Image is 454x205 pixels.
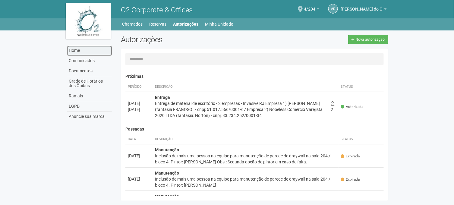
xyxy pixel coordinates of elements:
th: Status [339,82,384,92]
th: Período [125,82,153,92]
th: Status [339,134,384,144]
span: Nova autorização [356,37,385,42]
a: Minha Unidade [205,20,233,28]
h4: Passadas [125,127,384,131]
img: logo.jpg [66,3,111,39]
a: LGPD [67,101,112,112]
span: Expirada [341,177,360,182]
div: [DATE] [128,106,150,112]
a: Chamados [122,20,143,28]
th: Descrição [153,134,339,144]
span: 2 [331,101,335,112]
div: Inclusão de mais uma pessoa na equipe para manutenção de parede de draywall na sala 204 / bloco 4... [155,153,336,165]
a: Documentos [67,66,112,76]
div: [DATE] [128,100,150,106]
span: Expirada [341,154,360,159]
a: Ramais [67,91,112,101]
a: Autorizações [173,20,198,28]
a: Comunicados [67,56,112,66]
div: [DATE] [128,196,150,202]
a: 4/204 [304,8,319,12]
a: Home [67,46,112,56]
span: Autorizada [341,104,364,109]
a: Reservas [149,20,166,28]
a: Grade de Horários dos Ônibus [67,76,112,91]
th: Data [125,134,153,144]
div: Entrega de material de escritório - 2 empresas - Invasive RJ Empresa 1) [PERSON_NAME] (fantasia F... [155,100,326,118]
h2: Autorizações [121,35,250,44]
strong: Manutenção [155,171,179,175]
strong: Manutenção [155,194,179,199]
a: Anuncie sua marca [67,112,112,121]
span: 4/204 [304,1,315,11]
h4: Próximas [125,74,384,79]
span: Viviane Rocha do Ó [341,1,383,11]
th: Descrição [153,82,329,92]
strong: Entrega [155,95,170,100]
a: Nova autorização [348,35,388,44]
div: [DATE] [128,153,150,159]
a: [PERSON_NAME] do Ó [341,8,387,12]
span: O2 Corporate & Offices [121,6,193,14]
strong: Manutenção [155,147,179,152]
div: Inclusão de mais uma pessoa na equipe para manutenção de parede de draywall na sala 204 / bloco 4... [155,176,336,188]
div: [DATE] [128,176,150,182]
a: VR [328,4,338,14]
